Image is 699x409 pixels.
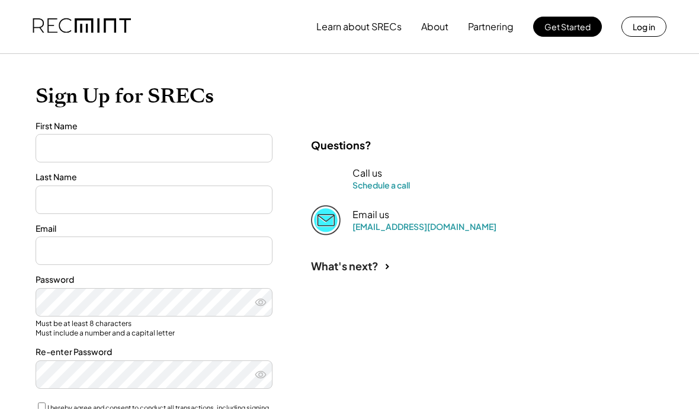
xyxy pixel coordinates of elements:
button: About [421,15,448,39]
div: Email us [352,209,389,221]
div: Call us [352,167,382,180]
button: Log in [621,17,666,37]
div: Password [36,274,272,286]
button: Learn about SRECs [316,15,402,39]
div: What's next? [311,259,379,273]
div: Email [36,223,272,235]
div: Questions? [311,138,371,152]
a: [EMAIL_ADDRESS][DOMAIN_NAME] [352,221,496,232]
h1: Sign Up for SRECs [36,84,663,108]
img: Email%202%403x.png [311,205,341,235]
div: Re-enter Password [36,346,272,358]
div: First Name [36,120,272,132]
button: Get Started [533,17,602,37]
button: Partnering [468,15,514,39]
div: Last Name [36,171,272,183]
div: Must be at least 8 characters Must include a number and a capital letter [36,319,272,337]
a: Schedule a call [352,180,410,190]
img: yH5BAEAAAAALAAAAAABAAEAAAIBRAA7 [311,164,341,193]
img: recmint-logotype%403x.png [33,7,131,47]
